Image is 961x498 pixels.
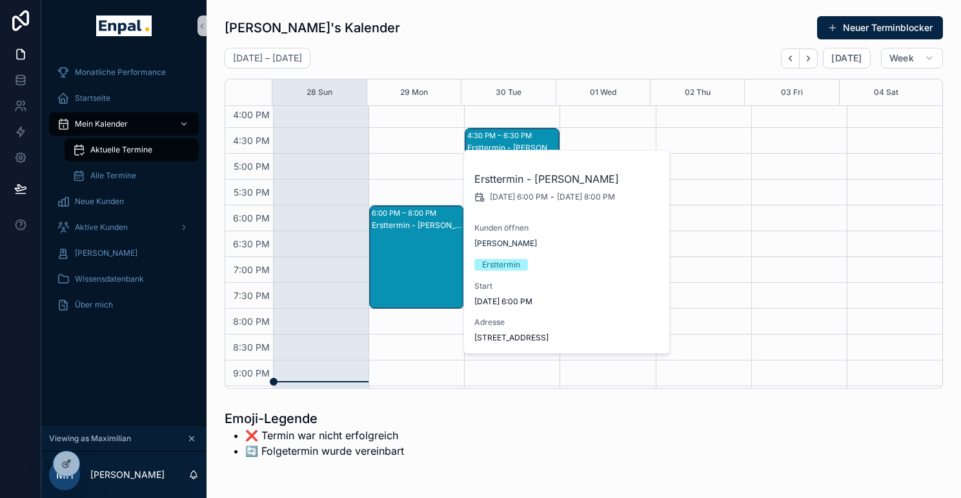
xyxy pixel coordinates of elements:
button: 02 Thu [685,79,711,105]
span: - [551,192,554,202]
a: Über mich [49,293,199,316]
span: [DATE] 6:00 PM [490,192,548,202]
span: [DATE] 6:00 PM [474,296,660,307]
span: 8:00 PM [230,316,273,327]
div: 6:00 PM – 8:00 PMErsttermin - [PERSON_NAME] [370,206,463,308]
span: 5:30 PM [230,187,273,198]
button: 30 Tue [496,79,521,105]
a: Neue Kunden [49,190,199,213]
span: Neue Kunden [75,196,124,207]
span: 4:30 PM [230,135,273,146]
li: ❌ Termin war nicht erfolgreich [245,428,404,443]
span: Kunden öffnen [474,223,660,233]
span: 5:00 PM [230,161,273,172]
a: [PERSON_NAME] [474,238,537,249]
span: Mein Kalender [75,119,128,129]
span: [STREET_ADDRESS] [474,333,660,343]
button: Next [800,48,818,68]
img: App logo [96,16,151,36]
button: 03 Fri [781,79,803,105]
span: [DATE] 8:00 PM [557,192,615,202]
button: 29 Mon [400,79,428,105]
div: 6:00 PM – 8:00 PM [372,207,440,220]
button: 28 Sun [307,79,332,105]
span: Monatliche Performance [75,67,166,78]
span: Alle Termine [90,171,136,181]
li: 🔄️ Folgetermin wurde vereinbart [245,443,404,459]
span: 4:00 PM [230,109,273,120]
div: 4:30 PM – 6:30 PM [467,129,535,142]
h2: Ersttermin - [PERSON_NAME] [474,171,660,187]
a: Wissensdatenbank [49,267,199,291]
span: 8:30 PM [230,342,273,353]
span: 9:00 PM [230,368,273,379]
a: Aktive Kunden [49,216,199,239]
span: [PERSON_NAME] [75,248,137,258]
button: [DATE] [823,48,870,68]
span: Startseite [75,93,110,103]
a: Mein Kalender [49,112,199,136]
span: 6:30 PM [230,238,273,249]
h2: [DATE] – [DATE] [233,52,302,65]
a: Monatliche Performance [49,61,199,84]
button: Week [881,48,943,68]
a: Alle Termine [65,164,199,187]
a: Startseite [49,87,199,110]
button: 01 Wed [590,79,616,105]
span: [DATE] [831,52,862,64]
span: Aktuelle Termine [90,145,152,155]
span: 7:30 PM [230,290,273,301]
span: 6:00 PM [230,213,273,223]
div: scrollable content [41,52,207,333]
div: Ersttermin - [PERSON_NAME] [372,220,463,231]
div: Ersttermin [482,259,520,271]
button: Back [781,48,800,68]
span: Week [889,52,914,64]
span: Wissensdatenbank [75,274,144,284]
span: Aktive Kunden [75,222,128,233]
span: 7:00 PM [230,264,273,275]
p: [PERSON_NAME] [90,468,165,481]
span: Adresse [474,317,660,327]
h1: [PERSON_NAME]'s Kalender [225,19,400,37]
h1: Emoji-Legende [225,410,404,428]
button: 04 Sat [874,79,898,105]
span: Über mich [75,300,113,310]
span: Start [474,281,660,291]
div: Ersttermin - [PERSON_NAME] [467,143,558,153]
a: Aktuelle Termine [65,138,199,161]
button: Neuer Terminblocker [817,16,943,39]
span: Viewing as Maximilian [49,433,131,444]
div: 4:30 PM – 6:30 PMErsttermin - [PERSON_NAME] [465,129,559,231]
a: [PERSON_NAME] [49,242,199,265]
